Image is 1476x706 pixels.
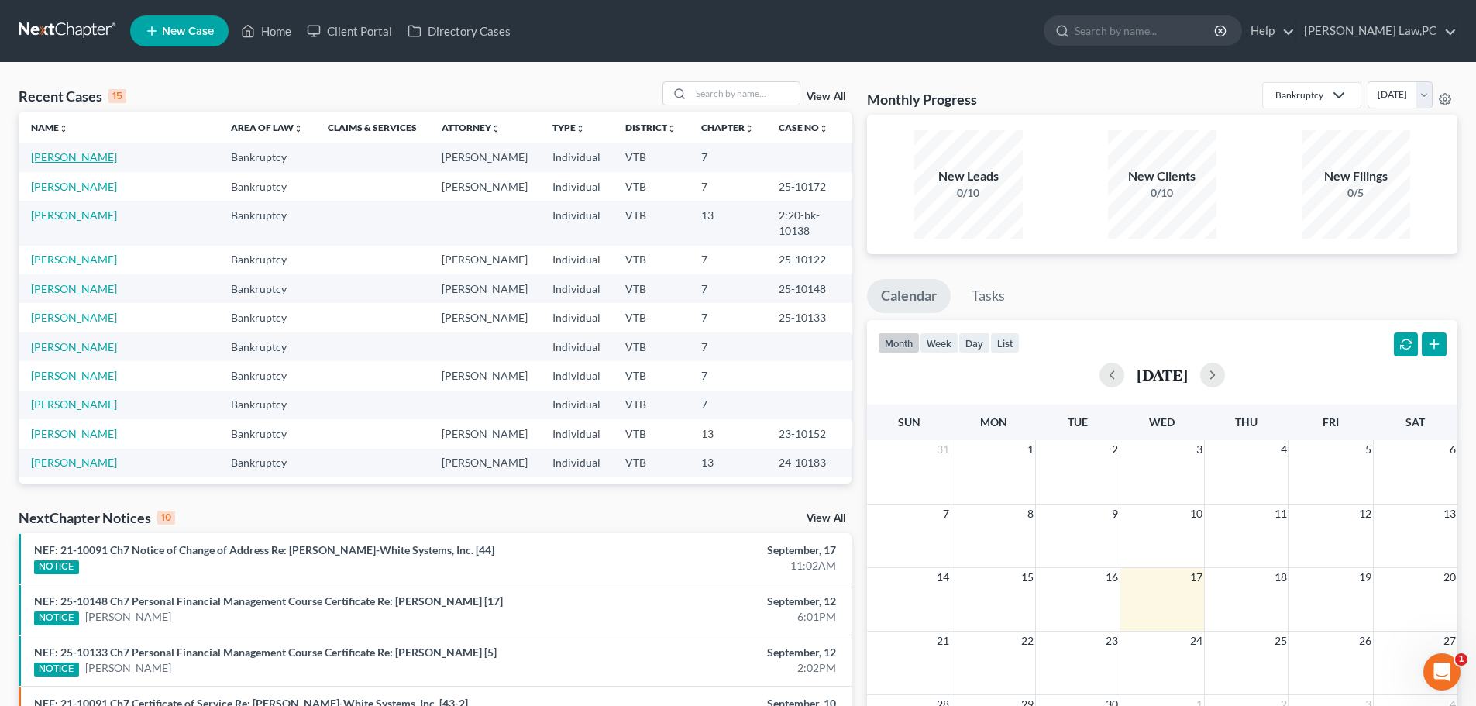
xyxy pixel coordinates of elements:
[689,419,766,448] td: 13
[218,449,315,477] td: Bankruptcy
[1026,440,1035,459] span: 1
[689,391,766,419] td: 7
[689,332,766,361] td: 7
[807,91,845,102] a: View All
[231,122,303,133] a: Area of Lawunfold_more
[1137,367,1188,383] h2: [DATE]
[85,660,171,676] a: [PERSON_NAME]
[1275,88,1323,102] div: Bankruptcy
[613,332,689,361] td: VTB
[552,122,585,133] a: Typeunfold_more
[429,274,540,303] td: [PERSON_NAME]
[218,274,315,303] td: Bankruptcy
[1149,415,1175,429] span: Wed
[958,332,990,353] button: day
[1235,415,1258,429] span: Thu
[935,632,951,650] span: 21
[34,560,79,574] div: NOTICE
[613,449,689,477] td: VTB
[579,609,836,625] div: 6:01PM
[1195,440,1204,459] span: 3
[1110,440,1120,459] span: 2
[689,477,766,506] td: 7
[218,201,315,245] td: Bankruptcy
[299,17,400,45] a: Client Portal
[935,568,951,587] span: 14
[1448,440,1457,459] span: 6
[218,391,315,419] td: Bankruptcy
[691,82,800,105] input: Search by name...
[540,449,613,477] td: Individual
[429,303,540,332] td: [PERSON_NAME]
[491,124,501,133] i: unfold_more
[689,274,766,303] td: 7
[1104,568,1120,587] span: 16
[218,303,315,332] td: Bankruptcy
[990,332,1020,353] button: list
[218,332,315,361] td: Bankruptcy
[1423,653,1461,691] iframe: Intercom live chat
[1455,653,1467,666] span: 1
[540,419,613,448] td: Individual
[31,180,117,193] a: [PERSON_NAME]
[218,419,315,448] td: Bankruptcy
[701,122,754,133] a: Chapterunfold_more
[689,143,766,171] td: 7
[898,415,920,429] span: Sun
[1442,505,1457,523] span: 13
[1189,505,1204,523] span: 10
[1020,568,1035,587] span: 15
[108,89,126,103] div: 15
[613,391,689,419] td: VTB
[1189,632,1204,650] span: 24
[218,172,315,201] td: Bankruptcy
[766,274,852,303] td: 25-10148
[689,246,766,274] td: 7
[613,361,689,390] td: VTB
[1108,167,1216,185] div: New Clients
[1357,632,1373,650] span: 26
[779,122,828,133] a: Case Nounfold_more
[59,124,68,133] i: unfold_more
[689,201,766,245] td: 13
[689,172,766,201] td: 7
[429,449,540,477] td: [PERSON_NAME]
[31,427,117,440] a: [PERSON_NAME]
[579,594,836,609] div: September, 12
[442,122,501,133] a: Attorneyunfold_more
[31,150,117,164] a: [PERSON_NAME]
[429,143,540,171] td: [PERSON_NAME]
[613,172,689,201] td: VTB
[1110,505,1120,523] span: 9
[689,449,766,477] td: 13
[1302,185,1410,201] div: 0/5
[429,419,540,448] td: [PERSON_NAME]
[400,17,518,45] a: Directory Cases
[920,332,958,353] button: week
[667,124,676,133] i: unfold_more
[540,143,613,171] td: Individual
[294,124,303,133] i: unfold_more
[1357,505,1373,523] span: 12
[19,508,175,527] div: NextChapter Notices
[1296,17,1457,45] a: [PERSON_NAME] Law,PC
[1323,415,1339,429] span: Fri
[613,419,689,448] td: VTB
[689,303,766,332] td: 7
[540,332,613,361] td: Individual
[31,340,117,353] a: [PERSON_NAME]
[218,143,315,171] td: Bankruptcy
[980,415,1007,429] span: Mon
[85,609,171,625] a: [PERSON_NAME]
[935,440,951,459] span: 31
[1302,167,1410,185] div: New Filings
[1273,568,1288,587] span: 18
[218,477,315,506] td: Bankruptcy
[1442,568,1457,587] span: 20
[540,477,613,506] td: Individual
[1357,568,1373,587] span: 19
[540,246,613,274] td: Individual
[579,542,836,558] div: September, 17
[579,645,836,660] div: September, 12
[233,17,299,45] a: Home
